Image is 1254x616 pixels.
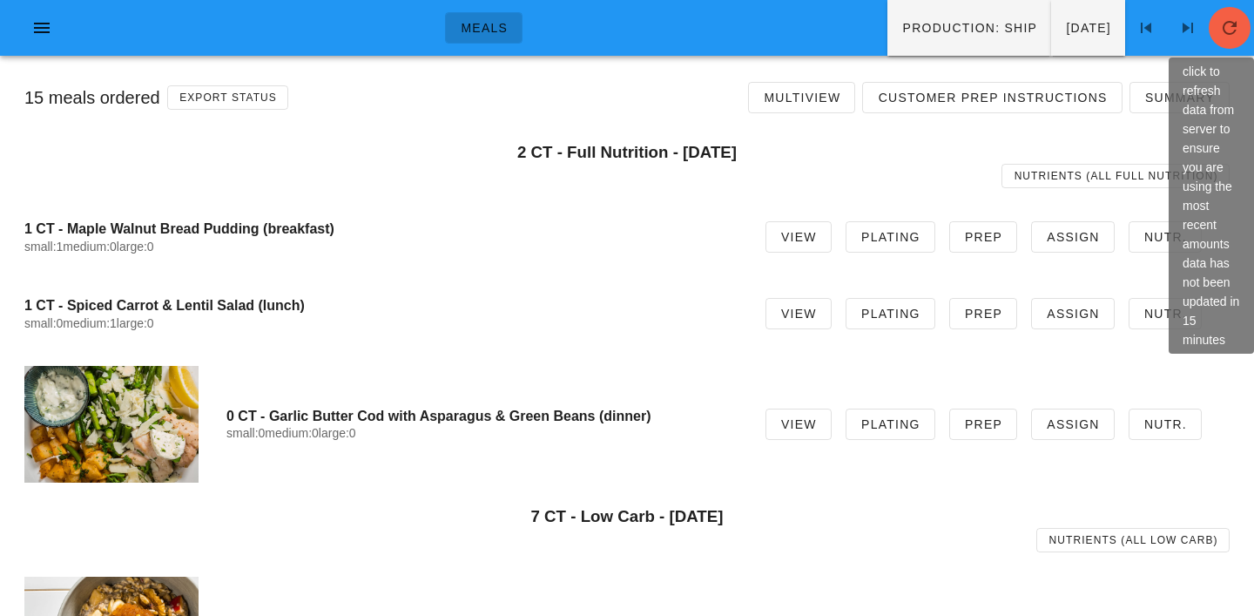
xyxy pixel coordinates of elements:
span: Assign [1046,307,1100,321]
a: Plating [846,298,935,329]
span: Assign [1046,417,1100,431]
a: Prep [949,221,1017,253]
button: Export Status [167,85,289,110]
a: Assign [1031,409,1115,440]
span: Nutr. [1143,230,1187,244]
span: large:0 [319,426,356,440]
span: Prep [964,230,1002,244]
a: Nutrients (all Full Nutrition) [1001,164,1230,188]
span: medium:0 [265,426,318,440]
span: medium:1 [63,316,116,330]
span: 15 meals ordered [24,88,160,107]
span: View [780,417,817,431]
a: Nutr. [1129,409,1202,440]
a: Nutr. [1129,298,1202,329]
a: Plating [846,409,935,440]
span: Nutrients (all Low Carb) [1048,534,1218,546]
span: Prep [964,307,1002,321]
span: medium:0 [63,240,116,254]
a: Customer Prep Instructions [862,82,1122,113]
span: Multiview [763,91,840,105]
a: View [765,409,832,440]
a: Prep [949,298,1017,329]
span: Nutr. [1143,307,1187,321]
span: large:0 [117,316,154,330]
span: Production: ship [901,21,1037,35]
span: Customer Prep Instructions [877,91,1107,105]
span: [DATE] [1065,21,1111,35]
span: Summary [1144,91,1215,105]
span: View [780,230,817,244]
span: Assign [1046,230,1100,244]
span: Meals [460,21,508,35]
span: Plating [860,230,920,244]
h4: 1 CT - Maple Walnut Bread Pudding (breakfast) [24,220,738,237]
a: Multiview [748,82,855,113]
a: Nutr. [1129,221,1202,253]
h3: 7 CT - Low Carb - [DATE] [24,507,1230,526]
a: Assign [1031,221,1115,253]
span: Prep [964,417,1002,431]
span: Nutrients (all Full Nutrition) [1014,170,1218,182]
a: View [765,221,832,253]
span: Export Status [179,91,277,104]
h3: 2 CT - Full Nutrition - [DATE] [24,143,1230,162]
a: View [765,298,832,329]
a: Prep [949,409,1017,440]
a: Summary [1129,82,1230,113]
h4: 1 CT - Spiced Carrot & Lentil Salad (lunch) [24,297,738,314]
span: small:0 [24,316,63,330]
a: Nutrients (all Low Carb) [1036,528,1230,552]
a: Plating [846,221,935,253]
span: Plating [860,307,920,321]
span: View [780,307,817,321]
span: small:1 [24,240,63,254]
h4: 0 CT - Garlic Butter Cod with Asparagus & Green Beans (dinner) [226,408,738,424]
a: Assign [1031,298,1115,329]
span: large:0 [117,240,154,254]
span: small:0 [226,426,265,440]
a: Meals [445,12,522,44]
span: Plating [860,417,920,431]
span: Nutr. [1143,417,1187,431]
